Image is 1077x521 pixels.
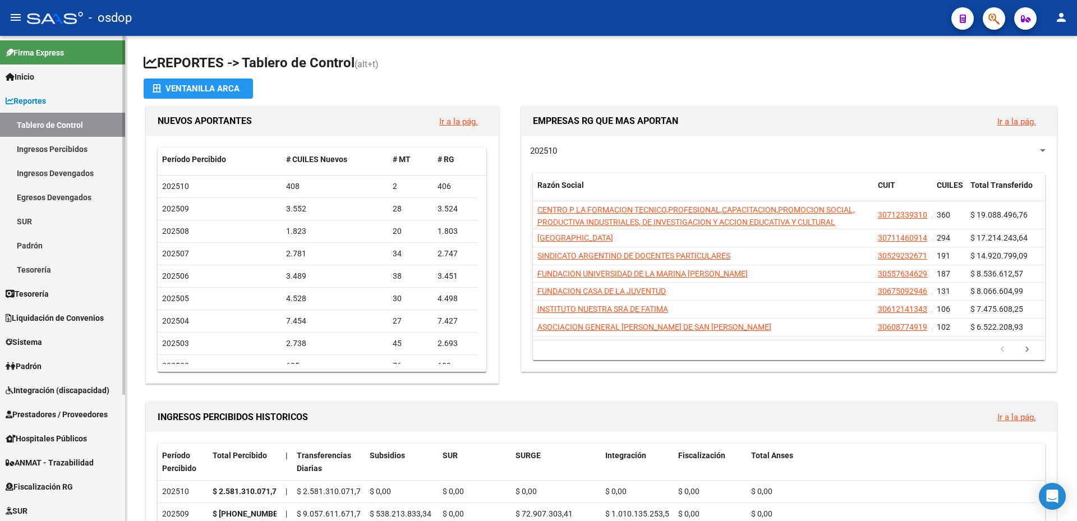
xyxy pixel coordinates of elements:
[537,251,730,260] span: SINDICATO ARGENTINO DE DOCENTES PARTICULARES
[281,444,292,481] datatable-header-cell: |
[937,305,950,313] span: 106
[153,79,244,99] div: Ventanilla ARCA
[537,205,855,227] span: CENTRO P LA FORMACION TECNICO,PROFESIONAL,CAPACITACION,PROMOCION SOCIAL, PRODUCTIVA INDUSTRIALES,...
[438,202,473,215] div: 3.524
[751,509,772,518] span: $ 0,00
[286,202,384,215] div: 3.552
[370,509,431,518] span: $ 538.213.833,34
[438,270,473,283] div: 3.451
[537,287,666,296] span: FUNDACION CASA DE LA JUVENTUD
[1055,11,1068,24] mat-icon: person
[878,233,927,242] span: 30711460914
[162,227,189,236] span: 202508
[393,359,429,372] div: 76
[678,451,725,460] span: Fiscalización
[370,451,405,460] span: Subsidios
[162,451,196,473] span: Período Percibido
[297,451,351,473] span: Transferencias Diarias
[533,116,678,126] span: EMPRESAS RG QUE MAS APORTAN
[537,181,584,190] span: Razón Social
[393,315,429,328] div: 27
[438,155,454,164] span: # RG
[970,269,1023,278] span: $ 8.536.612,57
[158,412,308,422] span: INGRESOS PERCIBIDOS HISTORICOS
[443,509,464,518] span: $ 0,00
[286,337,384,350] div: 2.738
[443,451,458,460] span: SUR
[997,117,1036,127] a: Ir a la pág.
[393,202,429,215] div: 28
[393,247,429,260] div: 34
[932,173,966,210] datatable-header-cell: CUILES
[286,292,384,305] div: 4.528
[537,233,613,242] span: [GEOGRAPHIC_DATA]
[516,451,541,460] span: SURGE
[988,407,1045,427] button: Ir a la pág.
[937,233,950,242] span: 294
[873,173,932,210] datatable-header-cell: CUIT
[162,204,189,213] span: 202509
[516,509,573,518] span: $ 72.907.303,41
[878,322,927,331] span: 30608774919
[430,111,487,132] button: Ir a la pág.
[511,444,601,481] datatable-header-cell: SURGE
[438,292,473,305] div: 4.498
[937,181,963,190] span: CUILES
[162,271,189,280] span: 202506
[438,444,511,481] datatable-header-cell: SUR
[438,315,473,328] div: 7.427
[439,117,478,127] a: Ir a la pág.
[6,71,34,83] span: Inicio
[992,344,1013,356] a: go to previous page
[751,487,772,496] span: $ 0,00
[286,180,384,193] div: 408
[6,457,94,469] span: ANMAT - Trazabilidad
[282,147,389,172] datatable-header-cell: # CUILES Nuevos
[89,6,132,30] span: - osdop
[937,210,950,219] span: 360
[286,155,347,164] span: # CUILES Nuevos
[286,315,384,328] div: 7.454
[162,155,226,164] span: Período Percibido
[997,412,1036,422] a: Ir a la pág.
[878,210,927,219] span: 30712339310
[162,316,189,325] span: 202504
[970,233,1028,242] span: $ 17.214.243,64
[393,180,429,193] div: 2
[937,269,950,278] span: 187
[970,322,1023,331] span: $ 6.522.208,93
[144,79,253,99] button: Ventanilla ARCA
[878,287,927,296] span: 30675092946
[6,312,104,324] span: Liquidación de Convenios
[6,384,109,396] span: Integración (discapacidad)
[162,485,204,498] div: 202510
[537,322,771,331] span: ASOCIACION GENERAL [PERSON_NAME] DE SAN [PERSON_NAME]
[158,444,208,481] datatable-header-cell: Período Percibido
[388,147,433,172] datatable-header-cell: # MT
[443,487,464,496] span: $ 0,00
[213,451,267,460] span: Total Percibido
[433,147,478,172] datatable-header-cell: # RG
[516,487,537,496] span: $ 0,00
[6,95,46,107] span: Reportes
[937,322,950,331] span: 102
[355,59,379,70] span: (alt+t)
[393,292,429,305] div: 30
[6,288,49,300] span: Tesorería
[966,173,1044,210] datatable-header-cell: Total Transferido
[970,181,1033,190] span: Total Transferido
[6,505,27,517] span: SUR
[162,361,189,370] span: 202502
[213,487,281,496] strong: $ 2.581.310.071,75
[533,173,873,210] datatable-header-cell: Razón Social
[438,180,473,193] div: 406
[286,247,384,260] div: 2.781
[393,225,429,238] div: 20
[6,360,42,372] span: Padrón
[530,146,557,156] span: 202510
[158,147,282,172] datatable-header-cell: Período Percibido
[878,181,895,190] span: CUIT
[6,47,64,59] span: Firma Express
[1016,344,1038,356] a: go to next page
[162,508,204,520] div: 202509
